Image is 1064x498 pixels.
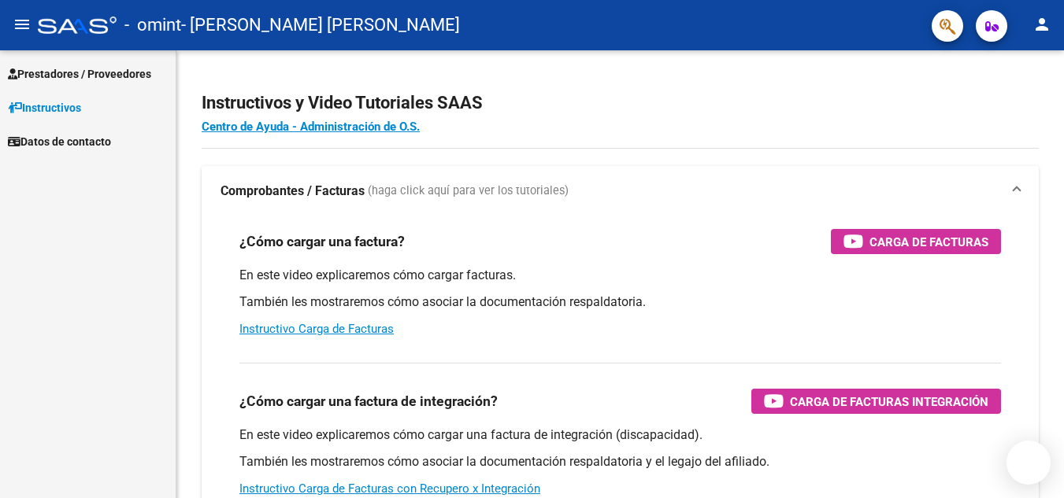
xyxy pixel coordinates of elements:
p: También les mostraremos cómo asociar la documentación respaldatoria. [239,293,1001,311]
a: Instructivo Carga de Facturas [239,322,394,336]
p: En este video explicaremos cómo cargar una factura de integración (discapacidad). [239,426,1001,444]
span: Instructivos [8,99,81,116]
h2: Instructivos y Video Tutoriales SAAS [202,88,1039,118]
span: Datos de contacto [8,133,111,150]
mat-icon: menu [13,15,32,34]
span: - omint [124,8,181,42]
span: Prestadores / Proveedores [8,65,151,83]
a: Centro de Ayuda - Administración de O.S. [202,120,420,134]
iframe: Intercom live chat discovery launcher [1007,441,1051,485]
iframe: Intercom live chat [1010,445,1048,482]
strong: Comprobantes / Facturas [221,183,365,200]
a: Instructivo Carga de Facturas con Recupero x Integración [239,481,540,496]
span: Carga de Facturas Integración [790,392,988,411]
h3: ¿Cómo cargar una factura de integración? [239,390,498,412]
h3: ¿Cómo cargar una factura? [239,231,405,253]
button: Carga de Facturas [831,229,1001,254]
mat-expansion-panel-header: Comprobantes / Facturas (haga click aquí para ver los tutoriales) [202,166,1039,216]
button: Carga de Facturas Integración [751,389,1001,414]
p: También les mostraremos cómo asociar la documentación respaldatoria y el legajo del afiliado. [239,453,1001,470]
mat-icon: person [1032,15,1051,34]
p: En este video explicaremos cómo cargar facturas. [239,267,1001,284]
span: Carga de Facturas [869,232,988,252]
span: - [PERSON_NAME] [PERSON_NAME] [181,8,460,42]
span: (haga click aquí para ver los tutoriales) [368,183,569,200]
